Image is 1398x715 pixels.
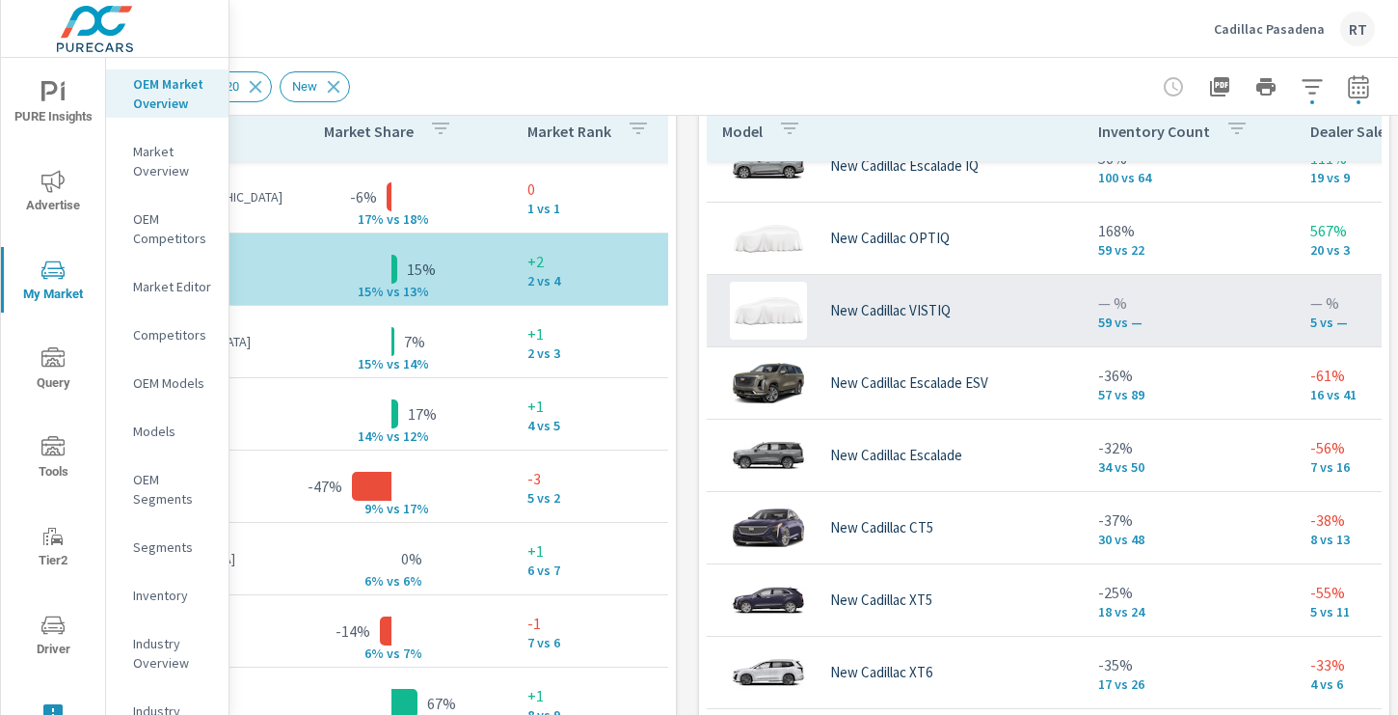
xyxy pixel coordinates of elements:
p: 30 vs 48 [1098,532,1279,547]
p: -3 [527,467,687,490]
div: OEM Segments [106,465,229,513]
p: Market Overview [133,142,213,180]
p: 4 vs 5 [527,418,687,433]
p: New Cadillac CT5 [830,519,933,536]
p: 168% [1098,219,1279,242]
p: 1 vs 1 [527,201,687,216]
p: 6 vs 7 [527,563,687,578]
div: New [280,71,350,102]
p: OEM Competitors [133,209,213,248]
p: 2 vs 4 [527,273,687,289]
p: Inventory [133,586,213,605]
p: New Cadillac XT6 [830,664,932,681]
span: Tier2 [7,525,99,572]
p: Inventory Count [1098,122,1210,141]
p: 15% [407,258,436,281]
p: 17% [408,402,437,426]
div: Competitors [106,320,229,349]
img: glamour [730,282,807,340]
div: OEM Models [106,369,229,398]
p: — % [1098,291,1279,315]
p: 17% v [343,210,393,228]
p: -1 [527,612,687,635]
div: Inventory [106,581,229,610]
div: Market Overview [106,137,229,185]
div: OEM Competitors [106,205,229,253]
span: Query [7,347,99,395]
p: +1 [527,395,687,418]
span: PURE Insights [7,81,99,128]
p: New Cadillac XT5 [830,591,932,609]
p: 15% v [343,283,393,300]
p: 67% [427,692,456,715]
p: 57 vs 89 [1098,387,1279,402]
p: 34 vs 50 [1098,459,1279,475]
p: Market Rank [527,122,611,141]
p: 6% v [343,572,393,590]
div: Industry Overview [106,629,229,677]
p: 15% v [343,355,393,372]
p: 0% [401,547,422,570]
p: 6% v [343,645,393,662]
p: 100 vs 64 [1098,170,1279,185]
p: +1 [527,684,687,707]
img: glamour [730,644,807,701]
img: glamour [730,571,807,629]
p: s 17% [393,500,440,517]
p: s 7% [393,645,440,662]
p: -32% [1098,436,1279,459]
div: Segments [106,533,229,562]
p: Market Editor [133,277,213,296]
p: New Cadillac Escalade IQ [830,157,979,175]
p: 7% [404,330,425,353]
p: Segments [133,537,213,557]
div: OEM Market Overview [106,69,229,118]
p: -35% [1098,653,1279,676]
p: -14% [336,619,370,643]
p: Competitors [133,325,213,344]
p: s 6% [393,572,440,590]
img: glamour [730,209,807,267]
p: OEM Models [133,373,213,393]
p: New Cadillac Escalade [830,447,962,464]
p: Cadillac Pasadena [1214,20,1325,38]
p: -36% [1098,364,1279,387]
p: -25% [1098,581,1279,604]
div: Market Editor [106,272,229,301]
p: Market Share [324,122,414,141]
p: 9% v [343,500,393,517]
img: glamour [730,499,807,557]
p: -37% [1098,509,1279,532]
span: Tools [7,436,99,483]
img: glamour [730,354,807,412]
p: 2 vs 3 [527,345,687,361]
span: Driver [7,614,99,661]
img: glamour [730,426,807,484]
div: Models [106,417,229,446]
p: New Cadillac OPTIQ [830,230,950,247]
p: +2 [527,250,687,273]
p: Dealer Sales [1310,122,1392,141]
p: +1 [527,322,687,345]
p: s 18% [393,210,440,228]
p: s 12% [393,427,440,445]
p: Model [722,122,763,141]
div: 10-20 [196,71,272,102]
span: New [281,79,329,94]
p: -47% [308,475,342,498]
p: Models [133,422,213,441]
p: New Cadillac VISTIQ [830,302,951,319]
p: OEM Market Overview [133,74,213,113]
div: RT [1340,12,1375,46]
p: +1 [527,539,687,563]
p: 7 vs 6 [527,635,687,650]
img: glamour [730,137,807,195]
p: 14% v [343,427,393,445]
p: 17 vs 26 [1098,676,1279,692]
span: My Market [7,259,99,306]
p: Industry Overview [133,634,213,673]
p: -6% [350,185,377,208]
button: Select Date Range [1339,68,1378,106]
p: 18 vs 24 [1098,604,1279,619]
p: New Cadillac Escalade ESV [830,374,988,392]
